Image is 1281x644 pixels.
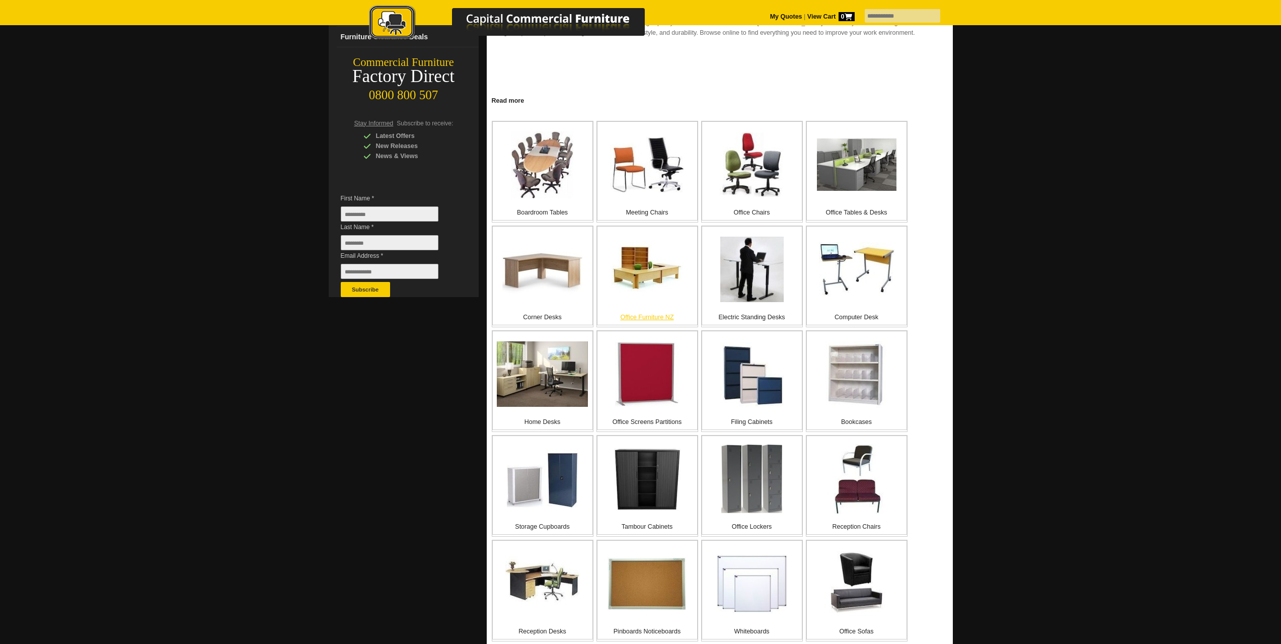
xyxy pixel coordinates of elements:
[341,206,438,222] input: First Name *
[807,13,855,20] strong: View Cart
[596,330,698,432] a: Office Screens Partitions Office Screens Partitions
[363,131,459,141] div: Latest Offers
[341,193,454,203] span: First Name *
[701,121,803,223] a: Office Chairs Office Chairs
[505,556,579,611] img: Reception Desks
[807,312,907,322] p: Computer Desk
[596,226,698,327] a: Office Furniture NZ Office Furniture NZ
[806,540,908,641] a: Office Sofas Office Sofas
[497,341,588,407] img: Home Desks
[341,251,454,261] span: Email Address *
[507,450,578,508] img: Storage Cupboards
[502,244,582,295] img: Corner Desks
[341,282,390,297] button: Subscribe
[825,341,888,408] img: Bookcases
[702,207,802,218] p: Office Chairs
[720,342,784,406] img: Filing Cabinets
[806,435,908,537] a: Reception Chairs Reception Chairs
[770,13,802,20] a: My Quotes
[597,626,697,636] p: Pinboards Noticeboards
[805,13,854,20] a: View Cart0
[354,120,394,127] span: Stay Informed
[824,551,889,616] img: Office Sofas
[721,445,782,513] img: Office Lockers
[596,540,698,641] a: Pinboards Noticeboards Pinboards Noticeboards
[493,626,592,636] p: Reception Desks
[807,207,907,218] p: Office Tables & Desks
[610,137,684,192] img: Meeting Chairs
[608,557,687,610] img: Pinboards Noticeboards
[597,522,697,532] p: Tambour Cabinets
[363,141,459,151] div: New Releases
[341,5,694,45] a: Capital Commercial Furniture Logo
[596,121,698,223] a: Meeting Chairs Meeting Chairs
[341,264,438,279] input: Email Address *
[807,417,907,427] p: Bookcases
[806,121,908,223] a: Office Tables & Desks Office Tables & Desks
[493,312,592,322] p: Corner Desks
[807,626,907,636] p: Office Sofas
[702,312,802,322] p: Electric Standing Desks
[493,522,592,532] p: Storage Cupboards
[597,312,697,322] p: Office Furniture NZ
[817,138,896,191] img: Office Tables & Desks
[702,626,802,636] p: Whiteboards
[337,27,479,47] a: Furniture Clearance Deals
[720,132,784,197] img: Office Chairs
[492,121,593,223] a: Boardroom Tables Boardroom Tables
[363,151,459,161] div: News & Views
[612,241,683,299] img: Office Furniture NZ
[492,18,948,38] p: Create a professional, productive workspace with our high-quality commercial office furniture in ...
[717,554,787,613] img: Whiteboards
[702,417,802,427] p: Filing Cabinets
[806,226,908,327] a: Computer Desk Computer Desk
[329,69,479,84] div: Factory Direct
[492,540,593,641] a: Reception Desks Reception Desks
[597,417,697,427] p: Office Screens Partitions
[807,522,907,532] p: Reception Chairs
[329,83,479,102] div: 0800 800 507
[492,330,593,432] a: Home Desks Home Desks
[492,435,593,537] a: Storage Cupboards Storage Cupboards
[596,435,698,537] a: Tambour Cabinets Tambour Cabinets
[806,330,908,432] a: Bookcases Bookcases
[492,226,593,327] a: Corner Desks Corner Desks
[341,5,694,42] img: Capital Commercial Furniture Logo
[819,242,894,297] img: Computer Desk
[397,120,453,127] span: Subscribe to receive:
[614,448,681,511] img: Tambour Cabinets
[487,93,953,106] a: Click to read more
[493,417,592,427] p: Home Desks
[827,444,886,514] img: Reception Chairs
[597,207,697,218] p: Meeting Chairs
[329,55,479,69] div: Commercial Furniture
[701,226,803,327] a: Electric Standing Desks Electric Standing Desks
[615,342,680,406] img: Office Screens Partitions
[839,12,855,21] span: 0
[511,131,573,198] img: Boardroom Tables
[720,237,784,302] img: Electric Standing Desks
[341,222,454,232] span: Last Name *
[702,522,802,532] p: Office Lockers
[701,540,803,641] a: Whiteboards Whiteboards
[701,330,803,432] a: Filing Cabinets Filing Cabinets
[701,435,803,537] a: Office Lockers Office Lockers
[341,235,438,250] input: Last Name *
[493,207,592,218] p: Boardroom Tables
